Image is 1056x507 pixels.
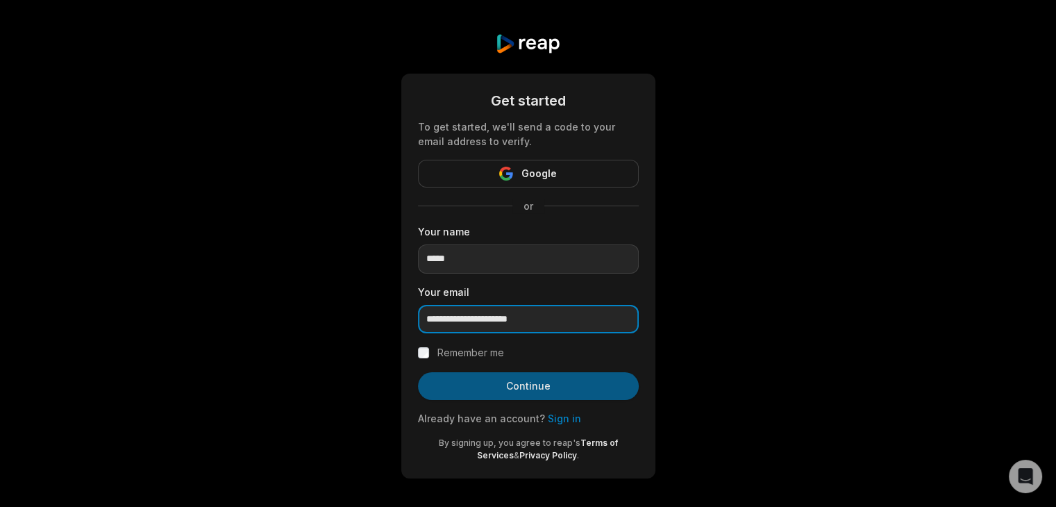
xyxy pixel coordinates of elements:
button: Continue [418,372,639,400]
div: Open Intercom Messenger [1009,460,1042,493]
label: Your name [418,224,639,239]
span: By signing up, you agree to reap's [439,438,580,448]
label: Your email [418,285,639,299]
span: Google [521,165,557,182]
span: Already have an account? [418,413,545,424]
a: Terms of Services [477,438,618,460]
a: Privacy Policy [519,450,577,460]
label: Remember me [437,344,504,361]
span: & [514,450,519,460]
div: Get started [418,90,639,111]
span: or [512,199,544,213]
span: . [577,450,579,460]
div: To get started, we'll send a code to your email address to verify. [418,119,639,149]
a: Sign in [548,413,581,424]
button: Google [418,160,639,188]
img: reap [495,33,561,54]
